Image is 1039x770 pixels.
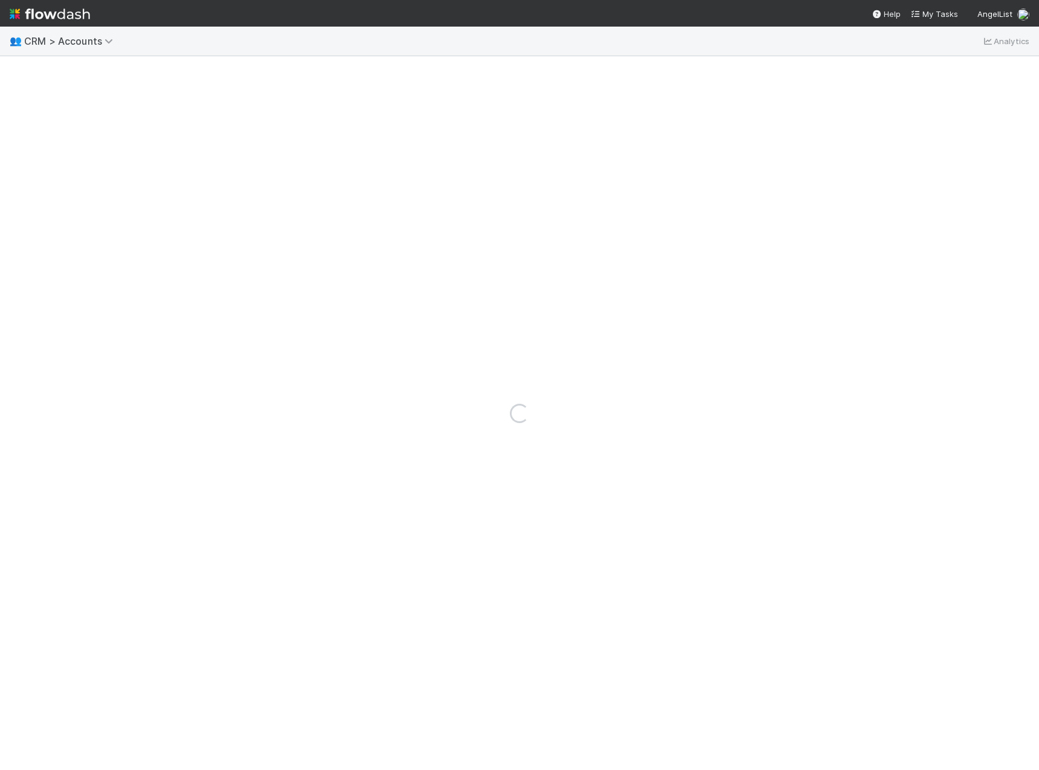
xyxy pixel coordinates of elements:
span: My Tasks [910,9,958,19]
img: logo-inverted-e16ddd16eac7371096b0.svg [10,4,90,24]
div: Help [872,8,901,20]
span: 👥 [10,36,22,46]
img: avatar_c747b287-0112-4b47-934f-47379b6131e2.png [1017,8,1029,21]
a: Analytics [982,34,1029,48]
span: CRM > Accounts [24,35,119,47]
span: AngelList [977,9,1012,19]
a: My Tasks [910,8,958,20]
